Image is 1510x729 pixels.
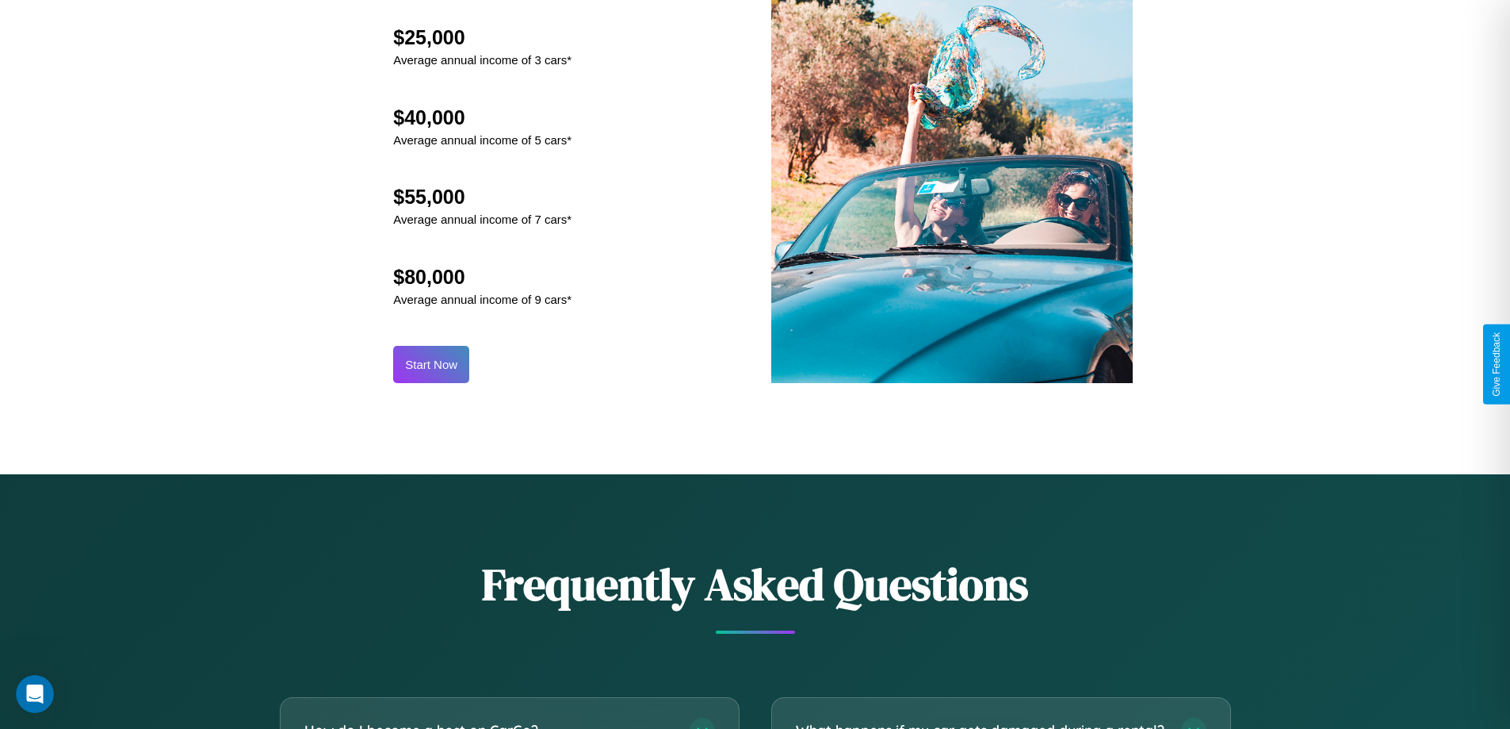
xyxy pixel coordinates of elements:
[280,554,1231,615] h2: Frequently Asked Questions
[393,26,572,49] h2: $25,000
[1491,332,1502,397] div: Give Feedback
[393,106,572,129] h2: $40,000
[393,209,572,230] p: Average annual income of 7 cars*
[393,289,572,310] p: Average annual income of 9 cars*
[393,346,469,383] button: Start Now
[393,49,572,71] p: Average annual income of 3 cars*
[16,675,54,713] iframe: Intercom live chat
[393,186,572,209] h2: $55,000
[393,129,572,151] p: Average annual income of 5 cars*
[393,266,572,289] h2: $80,000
